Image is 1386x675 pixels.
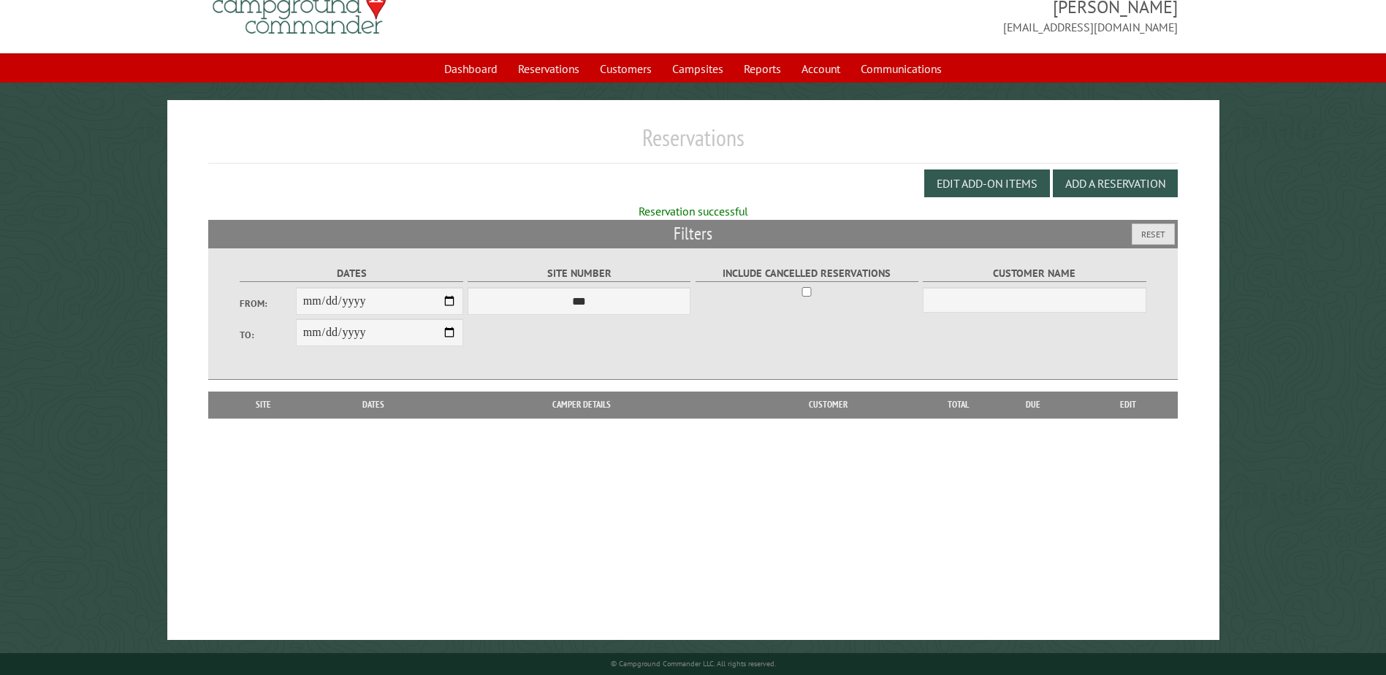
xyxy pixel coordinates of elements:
[240,265,462,282] label: Dates
[929,392,987,418] th: Total
[1079,392,1178,418] th: Edit
[735,55,790,83] a: Reports
[923,265,1146,282] label: Customer Name
[924,169,1050,197] button: Edit Add-on Items
[468,265,690,282] label: Site Number
[591,55,660,83] a: Customers
[696,265,918,282] label: Include Cancelled Reservations
[311,392,436,418] th: Dates
[793,55,849,83] a: Account
[208,203,1177,219] div: Reservation successful
[240,297,295,310] label: From:
[1132,224,1175,245] button: Reset
[509,55,588,83] a: Reservations
[1053,169,1178,197] button: Add a Reservation
[727,392,929,418] th: Customer
[216,392,311,418] th: Site
[852,55,951,83] a: Communications
[208,220,1177,248] h2: Filters
[435,55,506,83] a: Dashboard
[240,328,295,342] label: To:
[208,123,1177,164] h1: Reservations
[611,659,776,668] small: © Campground Commander LLC. All rights reserved.
[663,55,732,83] a: Campsites
[436,392,727,418] th: Camper Details
[987,392,1079,418] th: Due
